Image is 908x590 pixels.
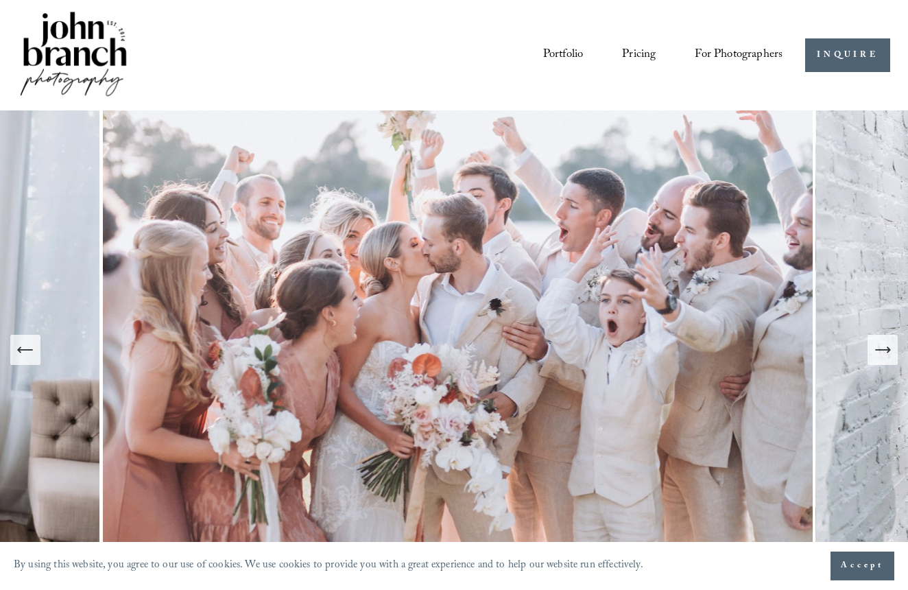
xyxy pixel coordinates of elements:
[868,335,898,365] button: Next Slide
[10,335,40,365] button: Previous Slide
[14,556,643,576] p: By using this website, you agree to our use of cookies. We use cookies to provide you with a grea...
[622,43,656,68] a: Pricing
[543,43,584,68] a: Portfolio
[695,44,782,67] span: For Photographers
[831,552,894,580] button: Accept
[99,110,816,589] img: A wedding party celebrating outdoors, featuring a bride and groom kissing amidst cheering bridesm...
[841,559,884,573] span: Accept
[805,38,889,72] a: INQUIRE
[695,43,782,68] a: folder dropdown
[18,9,129,102] img: John Branch IV Photography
